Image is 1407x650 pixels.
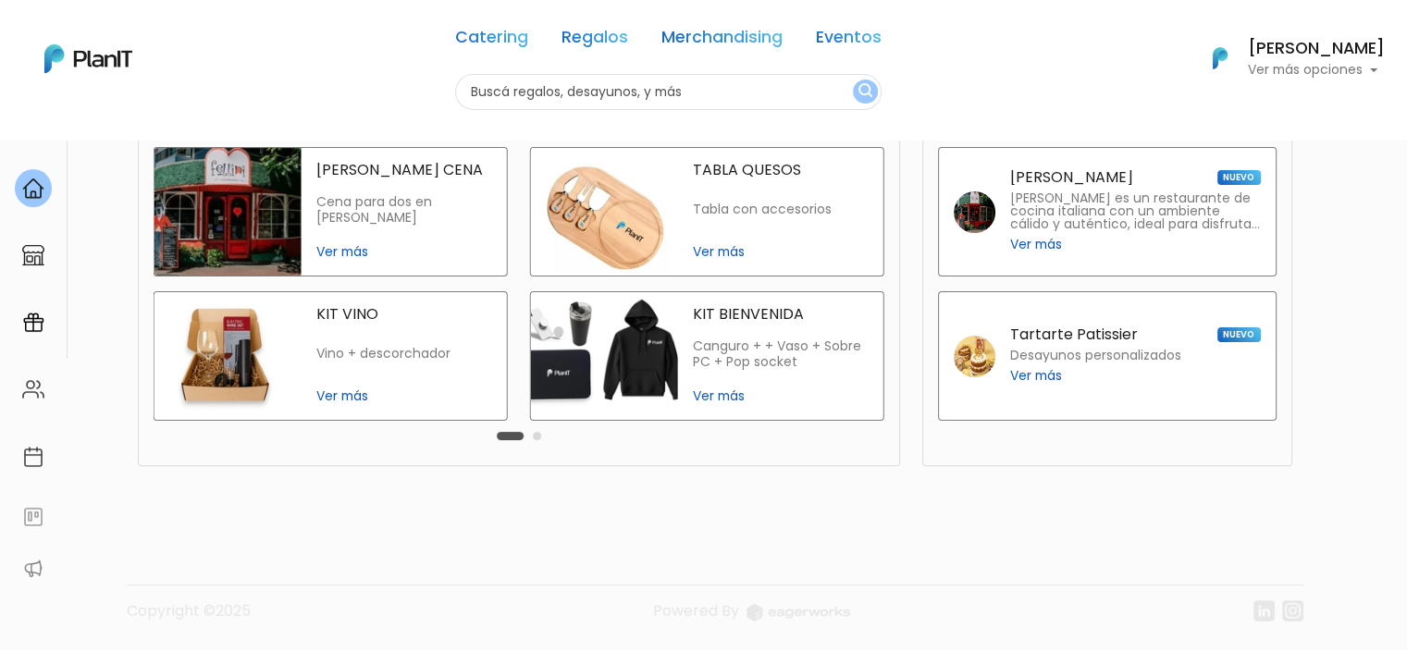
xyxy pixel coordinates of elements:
[316,307,492,322] p: KIT VINO
[693,338,869,371] p: Canguro + + Vaso + Sobre PC + Pop socket
[693,307,869,322] p: KIT BIENVENIDA
[1010,170,1133,185] p: [PERSON_NAME]
[1217,170,1260,185] span: NUEVO
[1282,600,1303,621] img: instagram-7ba2a2629254302ec2a9470e65da5de918c9f3c9a63008f8abed3140a32961bf.svg
[531,148,678,276] img: tabla quesos
[22,178,44,200] img: home-e721727adea9d79c4d83392d1f703f7f8bce08238fde08b1acbfd93340b81755.svg
[22,506,44,528] img: feedback-78b5a0c8f98aac82b08bfc38622c3050aee476f2c9584af64705fc4e61158814.svg
[1248,64,1385,77] p: Ver más opciones
[455,30,528,52] a: Catering
[22,378,44,400] img: people-662611757002400ad9ed0e3c099ab2801c6687ba6c219adb57efc949bc21e19d.svg
[497,432,524,440] button: Carousel Page 1 (Current Slide)
[954,336,995,377] img: tartarte patissier
[693,163,869,178] p: TABLA QUESOS
[816,30,882,52] a: Eventos
[154,147,508,276] a: fellini cena [PERSON_NAME] CENA Cena para dos en [PERSON_NAME] Ver más
[693,386,869,406] span: Ver más
[316,386,492,406] span: Ver más
[530,147,884,276] a: tabla quesos TABLA QUESOS Tabla con accesorios Ver más
[653,600,850,636] a: Powered By
[1248,41,1385,57] h6: [PERSON_NAME]
[938,291,1277,421] a: Tartarte Patissier NUEVO Desayunos personalizados Ver más
[22,312,44,334] img: campaigns-02234683943229c281be62815700db0a1741e53638e28bf9629b52c665b00959.svg
[1189,34,1385,82] button: PlanIt Logo [PERSON_NAME] Ver más opciones
[1010,192,1261,231] p: [PERSON_NAME] es un restaurante de cocina italiana con un ambiente cálido y auténtico, ideal para...
[693,242,869,262] span: Ver más
[22,446,44,468] img: calendar-87d922413cdce8b2cf7b7f5f62616a5cf9e4887200fb71536465627b3292af00.svg
[316,346,492,362] p: Vino + descorchador
[653,600,739,621] span: translation missing: es.layouts.footer.powered_by
[747,604,850,621] img: logo_eagerworks-044938b0bf012b96b195e05891a56339191180c2d98ce7df62ca656130a436fa.svg
[22,244,44,266] img: marketplace-4ceaa7011d94191e9ded77b95e3339b90024bf715f7c57f8cf31f2d8c509eaba.svg
[95,18,266,54] div: ¿Necesitás ayuda?
[693,202,869,217] p: Tabla con accesorios
[530,291,884,421] a: kit bienvenida KIT BIENVENIDA Canguro + + Vaso + Sobre PC + Pop socket Ver más
[22,558,44,580] img: partners-52edf745621dab592f3b2c58e3bca9d71375a7ef29c3b500c9f145b62cc070d4.svg
[1010,350,1181,362] p: Desayunos personalizados
[858,83,872,101] img: search_button-432b6d5273f82d61273b3651a40e1bd1b912527efae98b1b7a1b2c0702e16a8d.svg
[316,242,492,262] span: Ver más
[1010,235,1062,254] span: Ver más
[562,30,628,52] a: Regalos
[455,74,882,110] input: Buscá regalos, desayunos, y más
[492,424,546,447] div: Carousel Pagination
[661,30,783,52] a: Merchandising
[533,432,541,440] button: Carousel Page 2
[1217,327,1260,342] span: NUEVO
[316,194,492,227] p: Cena para dos en [PERSON_NAME]
[1010,327,1138,342] p: Tartarte Patissier
[954,191,995,233] img: fellini
[154,148,302,276] img: fellini cena
[316,163,492,178] p: [PERSON_NAME] CENA
[154,292,302,420] img: kit vino
[44,44,132,73] img: PlanIt Logo
[1253,600,1275,621] img: linkedin-cc7d2dbb1a16aff8e18f147ffe980d30ddd5d9e01409788280e63c91fc390ff4.svg
[1010,366,1062,386] span: Ver más
[938,147,1277,276] a: [PERSON_NAME] NUEVO [PERSON_NAME] es un restaurante de cocina italiana con un ambiente cálido y a...
[1200,38,1240,79] img: PlanIt Logo
[154,291,508,421] a: kit vino KIT VINO Vino + descorchador Ver más
[127,600,251,636] p: Copyright ©2025
[531,292,678,420] img: kit bienvenida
